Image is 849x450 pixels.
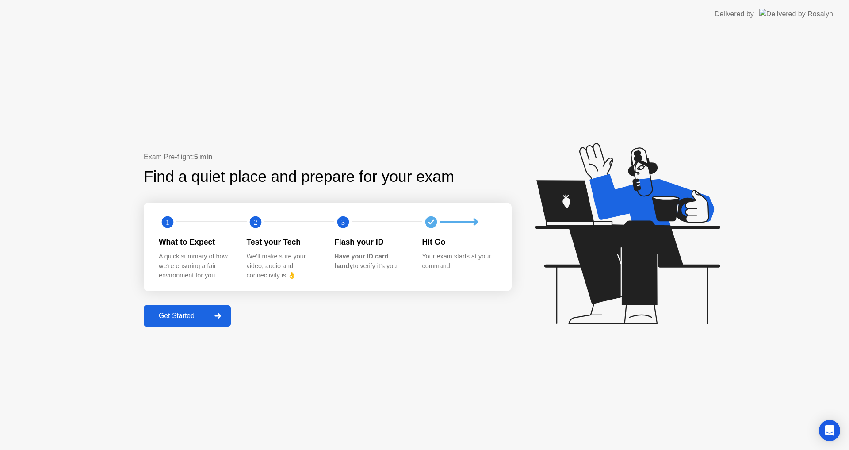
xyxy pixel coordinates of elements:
div: Your exam starts at your command [422,252,496,271]
div: Open Intercom Messenger [819,420,840,441]
text: 1 [166,218,169,226]
div: Get Started [146,312,207,320]
div: We’ll make sure your video, audio and connectivity is 👌 [247,252,321,281]
b: 5 min [194,153,213,161]
button: Get Started [144,305,231,327]
div: Delivered by [715,9,754,19]
div: Flash your ID [334,236,408,248]
img: Delivered by Rosalyn [759,9,833,19]
div: Test your Tech [247,236,321,248]
text: 3 [341,218,345,226]
div: What to Expect [159,236,233,248]
b: Have your ID card handy [334,253,388,269]
div: Exam Pre-flight: [144,152,512,162]
div: A quick summary of how we’re ensuring a fair environment for you [159,252,233,281]
div: to verify it’s you [334,252,408,271]
text: 2 [253,218,257,226]
div: Hit Go [422,236,496,248]
div: Find a quiet place and prepare for your exam [144,165,455,188]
